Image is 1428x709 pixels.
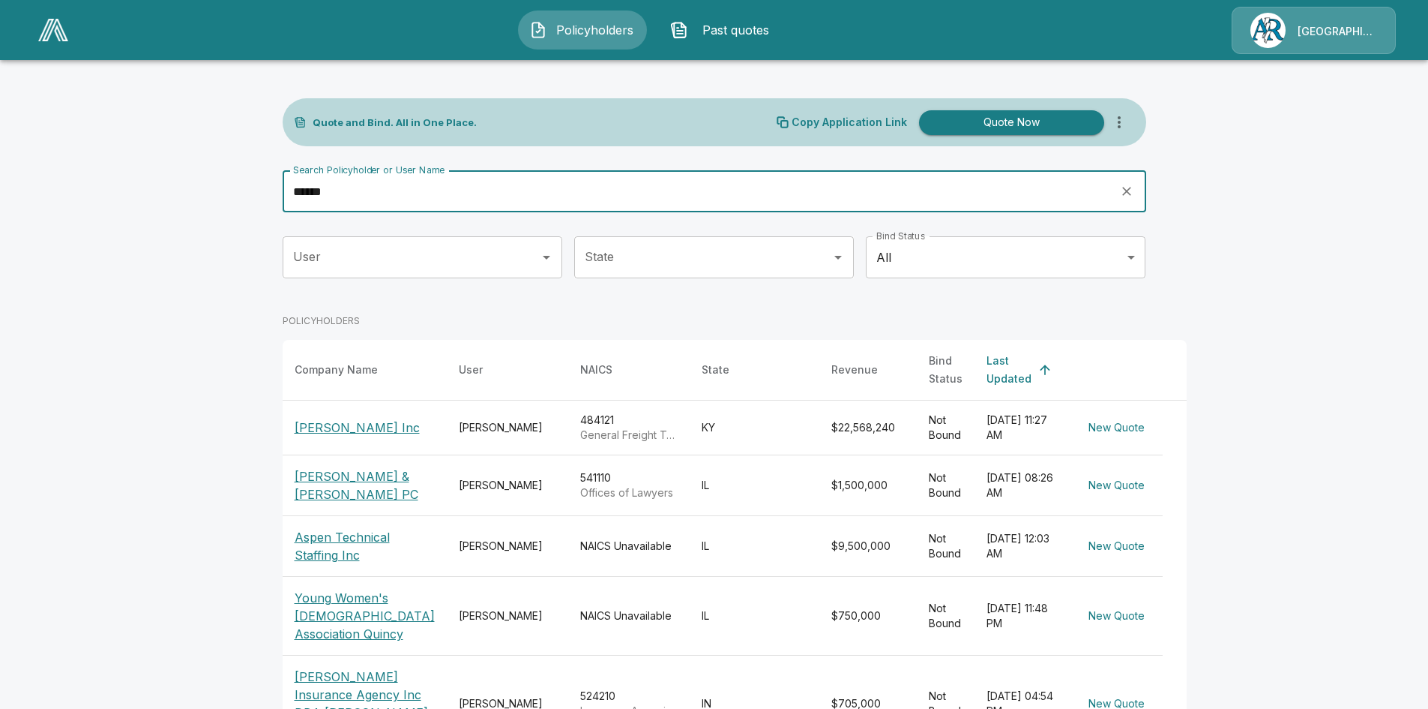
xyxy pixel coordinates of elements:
div: Last Updated [986,352,1031,388]
p: Young Women's [DEMOGRAPHIC_DATA] Association Quincy [295,589,435,643]
td: [DATE] 08:26 AM [974,455,1070,516]
p: General Freight Trucking, Long-Distance, Truckload [580,428,678,443]
button: New Quote [1082,414,1151,442]
div: 541110 [580,470,678,500]
button: Policyholders IconPolicyholders [518,11,647,50]
a: Quote Now [913,110,1104,135]
p: POLICYHOLDERS [283,314,360,328]
button: more [1104,107,1134,137]
td: $9,500,000 [819,516,917,577]
td: NAICS Unavailable [568,577,690,656]
td: [DATE] 11:27 AM [974,401,1070,455]
div: 484121 [580,413,678,443]
td: [DATE] 12:03 AM [974,516,1070,577]
div: Revenue [831,361,878,379]
td: [DATE] 11:48 PM [974,577,1070,656]
td: Not Bound [917,455,974,516]
span: Past quotes [694,21,777,39]
img: AA Logo [38,19,68,41]
td: NAICS Unavailable [568,516,690,577]
p: Offices of Lawyers [580,485,678,500]
div: [PERSON_NAME] [459,478,556,493]
td: $750,000 [819,577,917,656]
td: $22,568,240 [819,401,917,455]
td: Not Bound [917,516,974,577]
div: [PERSON_NAME] [459,539,556,554]
td: Not Bound [917,401,974,455]
button: Open [828,247,849,268]
img: Policyholders Icon [529,21,547,39]
div: NAICS [580,361,612,379]
td: Not Bound [917,577,974,656]
td: IL [690,577,819,656]
span: Policyholders [553,21,636,39]
label: Bind Status [876,230,925,242]
button: New Quote [1082,472,1151,500]
div: State [702,361,729,379]
p: Aspen Technical Staffing Inc [295,528,435,564]
p: Copy Application Link [792,117,907,128]
div: [PERSON_NAME] [459,420,556,435]
td: IL [690,455,819,516]
button: Past quotes IconPast quotes [659,11,788,50]
button: New Quote [1082,533,1151,560]
button: New Quote [1082,602,1151,630]
div: [PERSON_NAME] [459,608,556,623]
td: $1,500,000 [819,455,917,516]
p: Quote and Bind. All in One Place. [313,118,477,128]
div: Company Name [295,361,378,379]
div: All [866,236,1145,278]
img: Past quotes Icon [670,21,688,39]
p: [PERSON_NAME] & [PERSON_NAME] PC [295,467,435,503]
td: KY [690,401,819,455]
p: [PERSON_NAME] Inc [295,419,420,437]
div: User [459,361,483,379]
td: IL [690,516,819,577]
button: Quote Now [919,110,1104,135]
th: Bind Status [917,340,974,401]
button: clear search [1115,180,1138,203]
label: Search Policyholder or User Name [293,164,445,176]
button: Open [536,247,557,268]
